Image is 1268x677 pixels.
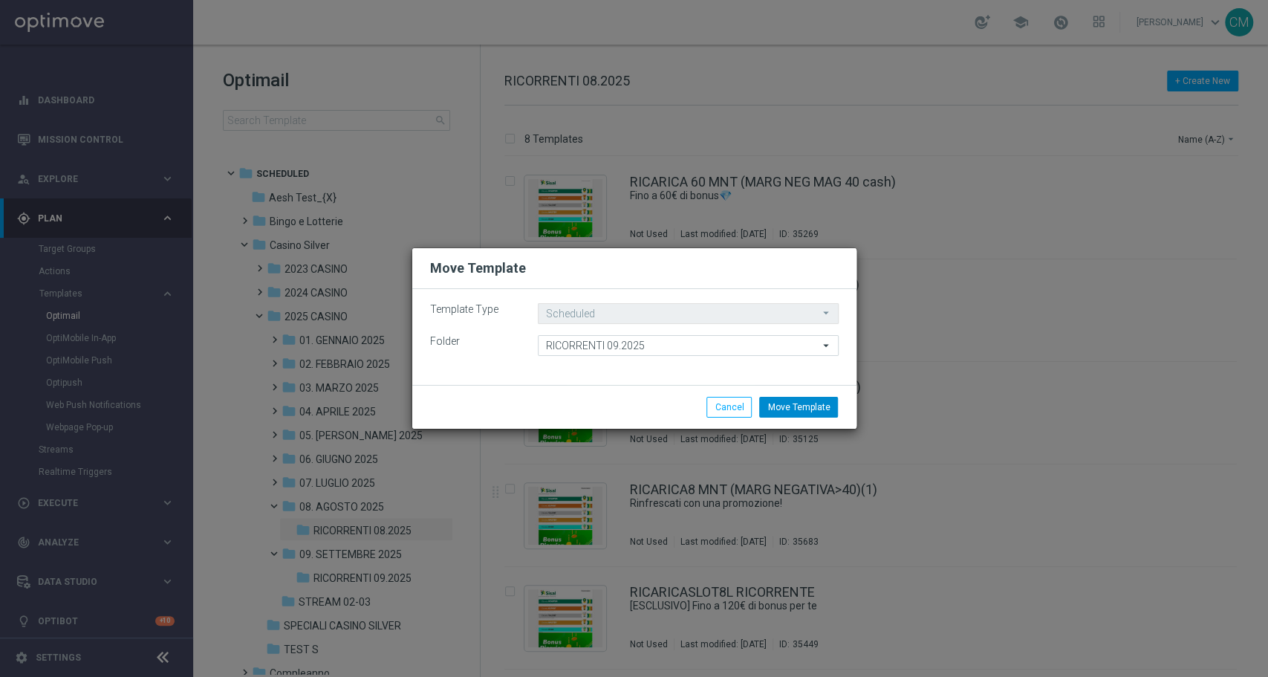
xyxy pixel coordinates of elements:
[759,397,838,418] button: Move Template
[819,336,834,355] i: arrow_drop_down
[430,259,526,277] h2: Move Template
[819,304,834,323] i: arrow_drop_down
[419,303,527,316] label: Template Type
[706,397,752,418] button: Cancel
[419,335,527,348] label: Folder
